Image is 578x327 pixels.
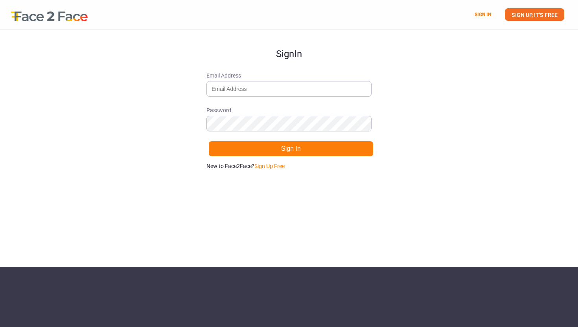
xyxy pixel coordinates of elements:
p: New to Face2Face? [206,162,372,170]
span: Password [206,106,372,114]
a: SIGN IN [475,12,491,17]
input: Password [206,116,372,131]
a: SIGN UP, IT'S FREE [505,8,564,21]
h1: Sign In [206,30,372,59]
input: Email Address [206,81,372,97]
button: Sign In [208,141,374,157]
a: Sign Up Free [254,163,285,169]
span: Email Address [206,72,372,79]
